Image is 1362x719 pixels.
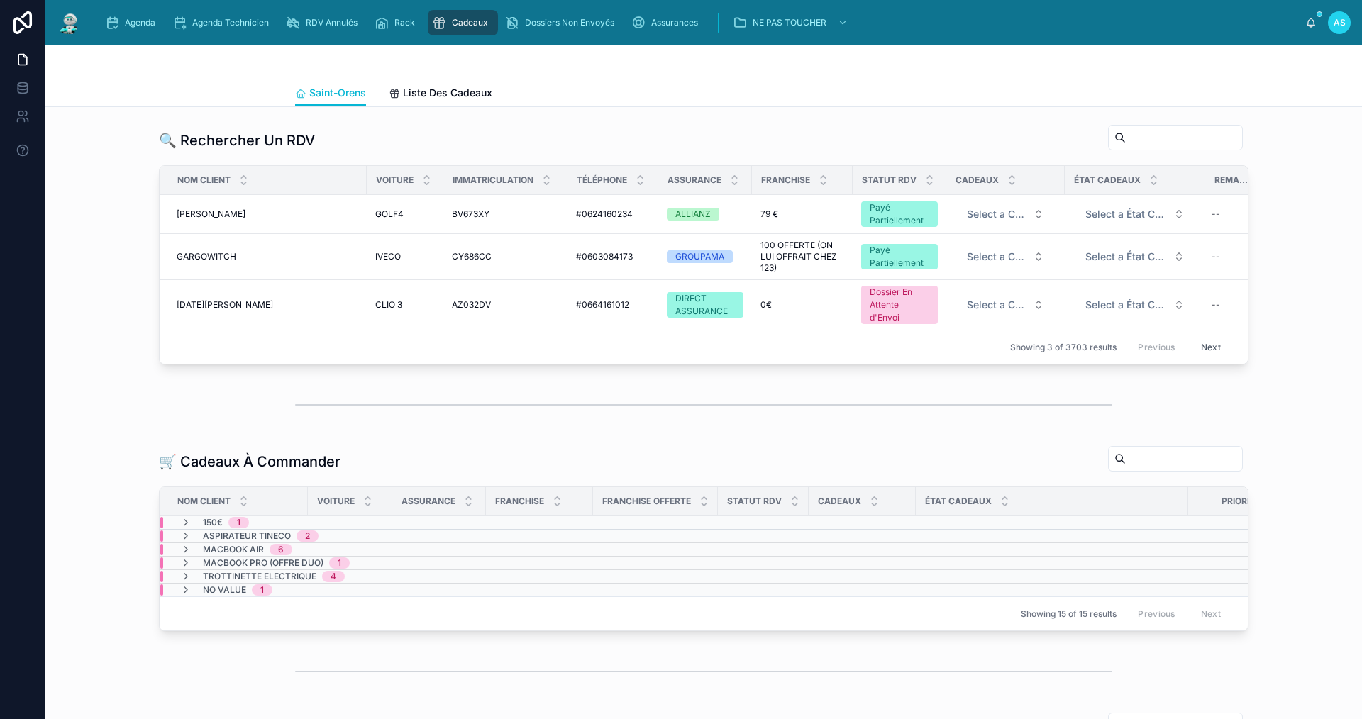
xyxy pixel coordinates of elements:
span: #0624160234 [576,208,633,220]
a: 79 € [760,208,844,220]
a: AZ032DV [452,299,559,311]
div: 1 [237,517,240,528]
a: Select Button [955,291,1056,318]
span: #0603084173 [576,251,633,262]
span: AS [1334,17,1346,28]
span: Priorité [1222,496,1260,507]
span: Rack [394,17,415,28]
button: Select Button [956,201,1056,227]
span: MacBook Air [203,544,264,555]
a: CLIO 3 [375,299,435,311]
span: Voiture [376,174,414,186]
span: Select a Cadeau [967,298,1027,312]
div: Dossier En Attente d'Envoi [870,286,929,324]
span: Nom Client [177,174,231,186]
a: Select Button [955,201,1056,228]
h1: 🛒 Cadeaux À Commander [159,452,340,472]
span: Select a État Cadeaux [1085,207,1168,221]
span: GARGOWITCH [177,251,236,262]
a: [DATE][PERSON_NAME] [177,299,358,311]
div: 4 [331,571,336,582]
div: scrollable content [94,7,1305,38]
span: Saint-Orens [309,86,366,100]
a: Rack [370,10,425,35]
a: -- [1206,203,1259,225]
span: #0664161012 [576,299,629,311]
span: Agenda [125,17,155,28]
button: Select Button [1074,201,1196,227]
a: Payé Partiellement [861,201,938,227]
button: Select Button [1074,244,1196,269]
div: DIRECT ASSURANCE [675,292,735,318]
span: Showing 3 of 3703 results [1010,342,1117,353]
a: RDV Annulés [282,10,367,35]
a: NE PAS TOUCHER [729,10,855,35]
a: Dossier En Attente d'Envoi [861,286,938,324]
span: Franchise Offerte [602,496,691,507]
div: 2 [305,530,310,542]
a: GARGOWITCH [177,251,358,262]
span: AZ032DV [452,299,491,311]
span: État Cadeaux [1074,174,1141,186]
span: 0€ [760,299,772,311]
span: NE PAS TOUCHER [753,17,826,28]
span: Cadeaux [818,496,861,507]
span: Téléphone [577,174,627,186]
button: Next [1191,336,1231,358]
span: No value [203,584,246,596]
span: Cadeaux [452,17,488,28]
a: GOLF4 [375,208,435,220]
a: #0603084173 [576,251,650,262]
a: 0€ [760,299,844,311]
span: État Cadeaux [925,496,992,507]
div: 6 [278,544,284,555]
a: [PERSON_NAME] [177,208,358,220]
span: IVECO [375,251,401,262]
a: #0624160234 [576,208,650,220]
span: Voiture [317,496,355,507]
span: 79 € [760,208,778,220]
img: App logo [57,11,82,34]
a: Cadeaux [428,10,498,35]
a: GROUPAMA [667,250,743,263]
span: Assurance [668,174,721,186]
div: GROUPAMA [675,250,724,263]
span: Liste Des Cadeaux [403,86,492,100]
a: CY686CC [452,251,559,262]
a: DIRECT ASSURANCE [667,292,743,318]
span: Select a État Cadeaux [1085,250,1168,264]
span: Dossiers Non Envoyés [525,17,614,28]
div: ALLIANZ [675,208,711,221]
span: Nom Client [177,496,231,507]
span: Select a Cadeau [967,250,1027,264]
span: Trottinette Electrique [203,571,316,582]
a: Select Button [1073,291,1197,318]
div: Payé Partiellement [870,201,929,227]
span: [PERSON_NAME] [177,208,245,220]
span: Immatriculation [453,174,533,186]
a: -- [1206,294,1259,316]
span: GOLF4 [375,208,404,220]
a: Liste Des Cadeaux [389,80,492,108]
span: Franchise [495,496,544,507]
span: RDV Annulés [306,17,358,28]
span: Select a État Cadeaux [1085,298,1168,312]
a: Select Button [1073,201,1197,228]
span: CY686CC [452,251,492,262]
button: Select Button [956,244,1056,269]
span: Select a Cadeau [967,207,1027,221]
a: 100 OFFERTE (ON LUI OFFRAIT CHEZ 123) [760,240,844,274]
button: Select Button [1074,292,1196,318]
a: Select Button [1073,243,1197,270]
a: Agenda Technicien [168,10,279,35]
div: 1 [338,557,341,569]
span: MacBook Pro (OFFRE DUO) [203,557,323,569]
div: 1 [260,584,264,596]
div: -- [1212,251,1220,262]
a: Assurances [627,10,708,35]
span: CLIO 3 [375,299,402,311]
span: Assurances [651,17,698,28]
a: ALLIANZ [667,208,743,221]
div: Payé Partiellement [870,244,929,269]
